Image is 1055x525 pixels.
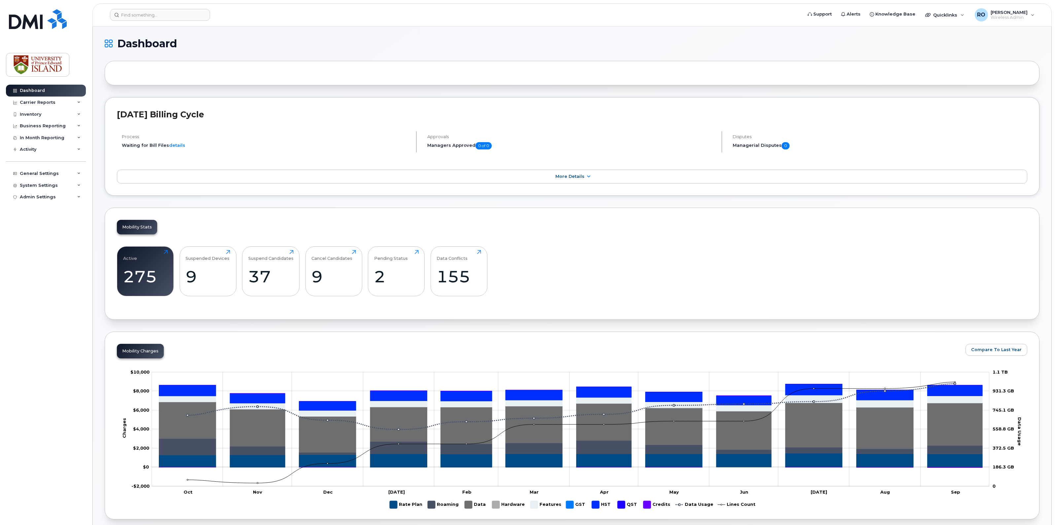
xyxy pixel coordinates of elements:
g: $0 [133,426,149,432]
div: Data Conflicts [437,250,468,261]
g: HST [592,498,611,511]
tspan: Nov [253,489,263,495]
g: Rate Plan [159,453,983,467]
tspan: 372.5 GB [993,445,1014,451]
g: Hardware [492,498,525,511]
tspan: Mar [530,489,539,495]
g: Lines Count [718,498,756,511]
tspan: Jun [740,489,748,495]
tspan: May [669,489,679,495]
span: 0 [782,142,790,149]
a: Suspend Candidates37 [248,250,294,292]
tspan: 186.3 GB [993,464,1014,470]
tspan: [DATE] [389,489,405,495]
h4: Process [122,134,410,139]
tspan: $4,000 [133,426,149,432]
a: Data Conflicts155 [437,250,481,292]
g: Data [465,498,486,511]
g: $0 [131,483,150,489]
tspan: 1.1 TB [993,369,1008,375]
div: Suspend Candidates [248,250,294,261]
tspan: Data Usage [1017,417,1023,446]
div: Pending Status [374,250,408,261]
div: Active [123,250,137,261]
div: 9 [186,267,230,286]
g: GST [566,498,585,511]
span: Compare To Last Year [971,346,1022,353]
span: More Details [555,174,584,179]
span: 0 of 0 [475,142,492,149]
div: 275 [123,267,168,286]
tspan: Aug [880,489,890,495]
div: Cancel Candidates [311,250,352,261]
g: Data Usage [676,498,713,511]
tspan: $2,000 [133,445,149,451]
tspan: Charges [122,418,127,438]
a: Active275 [123,250,168,292]
g: $0 [133,388,149,394]
tspan: $0 [143,464,149,470]
tspan: [DATE] [811,489,827,495]
div: 155 [437,267,481,286]
g: $0 [133,407,149,413]
div: 2 [374,267,419,286]
h4: Disputes [733,134,1028,139]
tspan: Oct [184,489,193,495]
g: Roaming [428,498,459,511]
tspan: Sep [951,489,960,495]
g: Credits [643,498,670,511]
g: Rate Plan [390,498,422,511]
button: Compare To Last Year [966,344,1027,356]
g: $0 [130,369,150,375]
li: Waiting for Bill Files [122,142,410,148]
a: details [169,142,185,148]
tspan: -$2,000 [131,483,150,489]
g: Roaming [159,439,983,455]
h4: Approvals [427,134,716,139]
tspan: 558.8 GB [993,426,1014,432]
tspan: $10,000 [130,369,150,375]
tspan: Apr [600,489,609,495]
span: Dashboard [117,39,177,49]
tspan: $8,000 [133,388,149,394]
tspan: Dec [324,489,333,495]
g: Legend [390,498,756,511]
a: Pending Status2 [374,250,419,292]
tspan: Feb [463,489,472,495]
g: QST [617,498,637,511]
g: Features [530,498,561,511]
h2: [DATE] Billing Cycle [117,109,1027,119]
div: Suspended Devices [186,250,229,261]
a: Suspended Devices9 [186,250,230,292]
g: Credits [159,390,983,468]
tspan: 0 [993,483,996,489]
tspan: $6,000 [133,407,149,413]
g: Data [159,402,983,452]
div: 9 [311,267,356,286]
h5: Managerial Disputes [733,142,1028,149]
h5: Managers Approved [427,142,716,149]
g: $0 [133,445,149,451]
a: Cancel Candidates9 [311,250,356,292]
tspan: 745.1 GB [993,407,1014,413]
div: 37 [248,267,294,286]
tspan: 931.3 GB [993,388,1014,394]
